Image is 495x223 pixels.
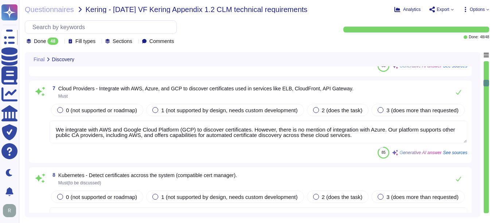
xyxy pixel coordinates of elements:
span: 0 (not supported or roadmap) [66,194,137,200]
span: Sections [113,39,132,44]
span: Final [34,57,44,62]
span: 2 (does the task) [322,194,363,200]
span: Discovery [52,57,74,62]
span: Cloud Providers - Integrate with AWS, Azure, and GCP to discover certificates used in services li... [58,86,354,91]
input: Search by keywords [29,21,176,34]
span: Done [34,39,46,44]
span: Must(to be discussed) [58,180,101,185]
span: Questionnaires [25,6,74,13]
span: See sources [443,150,467,155]
span: 2 (does the task) [322,107,363,113]
textarea: We integrate with AWS and Google Cloud Platform (GCP) to discover certificates. However, there is... [50,121,467,143]
span: Generative AI answer [399,150,441,155]
span: 85 [382,150,386,154]
span: Must [58,94,68,99]
div: 48 [47,38,58,45]
span: Options [470,7,485,12]
button: Analytics [394,7,421,12]
span: Fill types [75,39,96,44]
span: Comments [149,39,174,44]
span: 1 (not supported by design, needs custom development) [161,107,297,113]
span: Generative AI answer [399,64,441,68]
span: 1 (not supported by design, needs custom development) [161,194,297,200]
span: Export [437,7,449,12]
span: Kubernetes - Detect certificates accross the system (compatible cert manager). [58,172,237,178]
span: 0 (not supported or roadmap) [66,107,137,113]
span: 3 (does more than requested) [386,194,459,200]
button: user [1,203,21,219]
span: 48 / 48 [480,35,489,39]
img: user [3,204,16,217]
span: Analytics [403,7,421,12]
span: 3 (does more than requested) [386,107,459,113]
span: Kering - [DATE] VF Kering Appendix 1.2 CLM technical requirements [86,6,308,13]
span: 8 [50,172,55,177]
span: Done: [469,35,479,39]
span: See sources [443,64,467,68]
span: 7 [50,86,55,91]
